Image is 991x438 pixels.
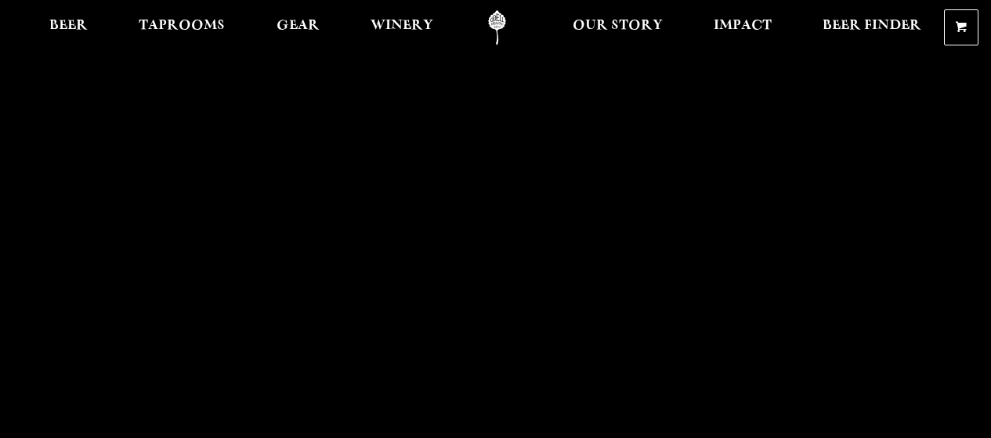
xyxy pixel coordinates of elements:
[703,10,782,45] a: Impact
[277,20,320,32] span: Gear
[562,10,673,45] a: Our Story
[823,20,921,32] span: Beer Finder
[49,20,88,32] span: Beer
[714,20,772,32] span: Impact
[360,10,443,45] a: Winery
[39,10,98,45] a: Beer
[573,20,663,32] span: Our Story
[139,20,225,32] span: Taprooms
[266,10,330,45] a: Gear
[468,10,526,45] a: Odell Home
[371,20,433,32] span: Winery
[128,10,235,45] a: Taprooms
[812,10,931,45] a: Beer Finder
